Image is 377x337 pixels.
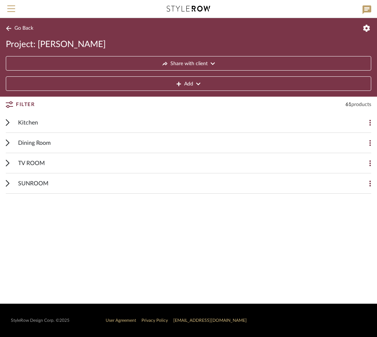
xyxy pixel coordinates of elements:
span: Share with client [170,56,208,71]
span: SUNROOM [18,179,48,188]
span: Project: [PERSON_NAME] [6,39,106,50]
a: Privacy Policy [141,318,168,323]
span: Kitchen [18,118,38,127]
span: Dining Room [18,139,51,147]
span: Filter [16,98,35,111]
a: [EMAIL_ADDRESS][DOMAIN_NAME] [173,318,247,323]
span: Add [184,77,193,91]
span: TV ROOM [18,159,45,168]
div: StyleRow Design Corp. ©2025 [11,318,69,323]
div: 61 [346,101,371,108]
button: Add [6,76,371,91]
span: products [351,102,371,107]
span: Go Back [14,25,33,31]
button: Filter [6,98,35,111]
button: Share with client [6,56,371,71]
a: User Agreement [106,318,136,323]
button: Go Back [6,24,36,33]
